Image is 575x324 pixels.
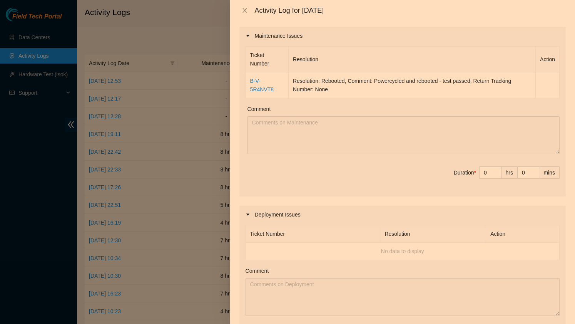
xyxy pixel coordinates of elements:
span: caret-right [246,212,250,217]
th: Ticket Number [246,47,289,72]
th: Action [486,225,560,243]
td: No data to display [246,243,560,260]
textarea: Comment [246,278,560,316]
div: Maintenance Issues [239,27,566,45]
button: Close [239,7,250,14]
div: mins [539,166,560,179]
td: Resolution: Rebooted, Comment: Powercycled and rebooted - test passed, Return Tracking Number: None [289,72,536,98]
th: Ticket Number [246,225,381,243]
span: caret-right [246,34,250,38]
a: B-V-5R4NVT8 [250,78,274,92]
th: Action [536,47,560,72]
span: close [242,7,248,13]
div: Activity Log for [DATE] [255,6,566,15]
th: Resolution [289,47,536,72]
label: Comment [247,105,271,113]
label: Comment [246,267,269,275]
textarea: Comment [247,116,560,154]
div: hrs [501,166,518,179]
div: Deployment Issues [239,206,566,223]
div: Duration [454,168,476,177]
th: Resolution [380,225,486,243]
